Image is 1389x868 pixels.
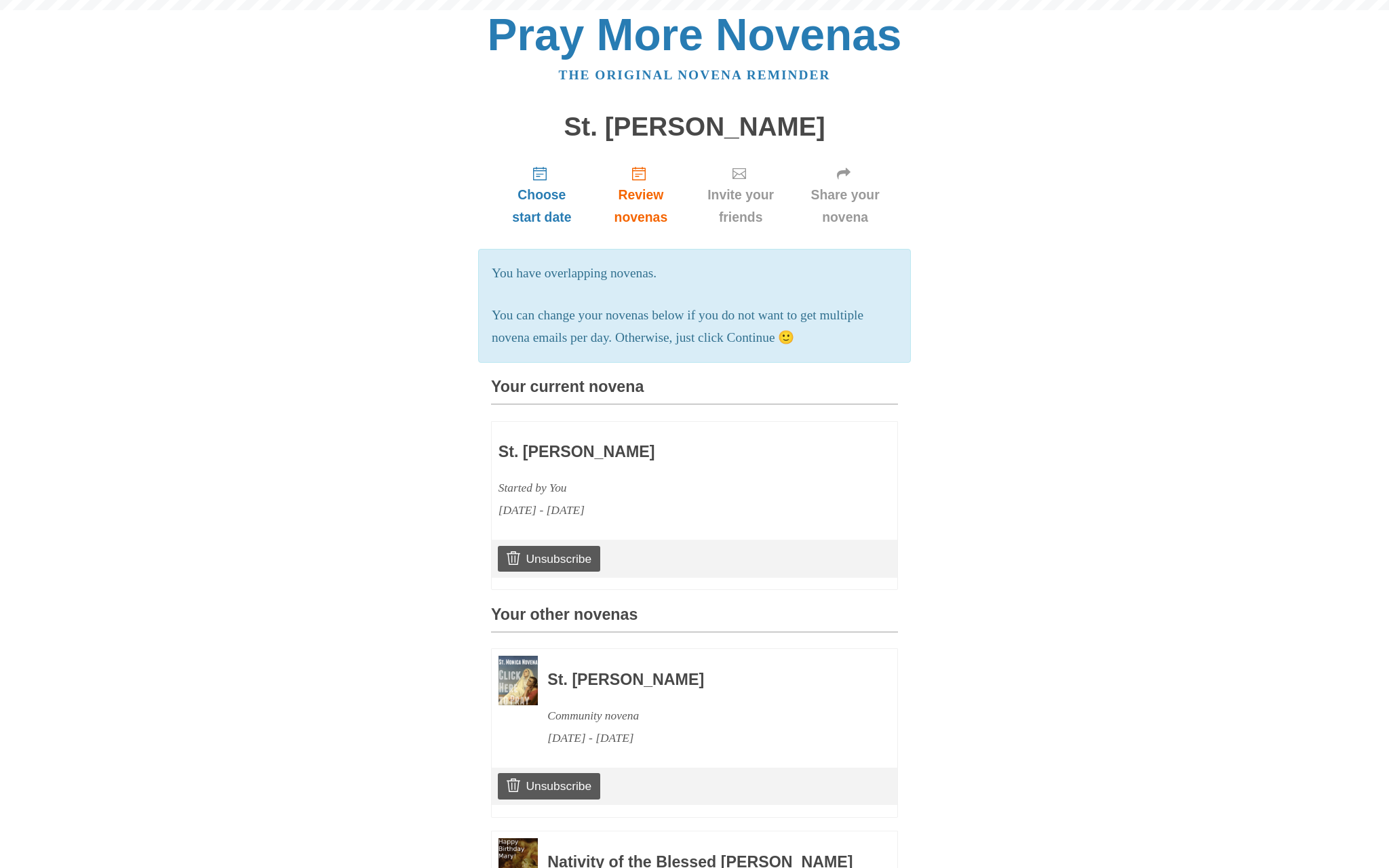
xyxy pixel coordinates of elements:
p: You can change your novenas below if you do not want to get multiple novena emails per day. Other... [492,304,897,349]
a: The original novena reminder [559,68,831,82]
a: Review novenas [593,155,689,235]
h3: St. [PERSON_NAME] [547,671,861,689]
a: Unsubscribe [498,773,600,799]
a: Pray More Novenas [488,9,902,60]
h1: St. [PERSON_NAME] [491,113,898,142]
div: Community novena [547,705,861,727]
img: Novena image [498,656,538,705]
h3: Your other novenas [491,606,898,633]
span: Invite your friends [703,184,779,229]
p: You have overlapping novenas. [492,262,897,285]
a: Unsubscribe [498,546,600,572]
a: Share your novena [792,155,898,235]
span: Review novenas [606,184,676,229]
a: Choose start date [491,155,593,235]
span: Share your novena [806,184,884,229]
a: Invite your friends [689,155,792,235]
div: Started by You [498,477,812,499]
h3: St. [PERSON_NAME] [498,443,812,461]
div: [DATE] - [DATE] [498,499,812,521]
div: [DATE] - [DATE] [547,727,861,749]
span: Choose start date [505,184,579,229]
h3: Your current novena [491,378,898,405]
